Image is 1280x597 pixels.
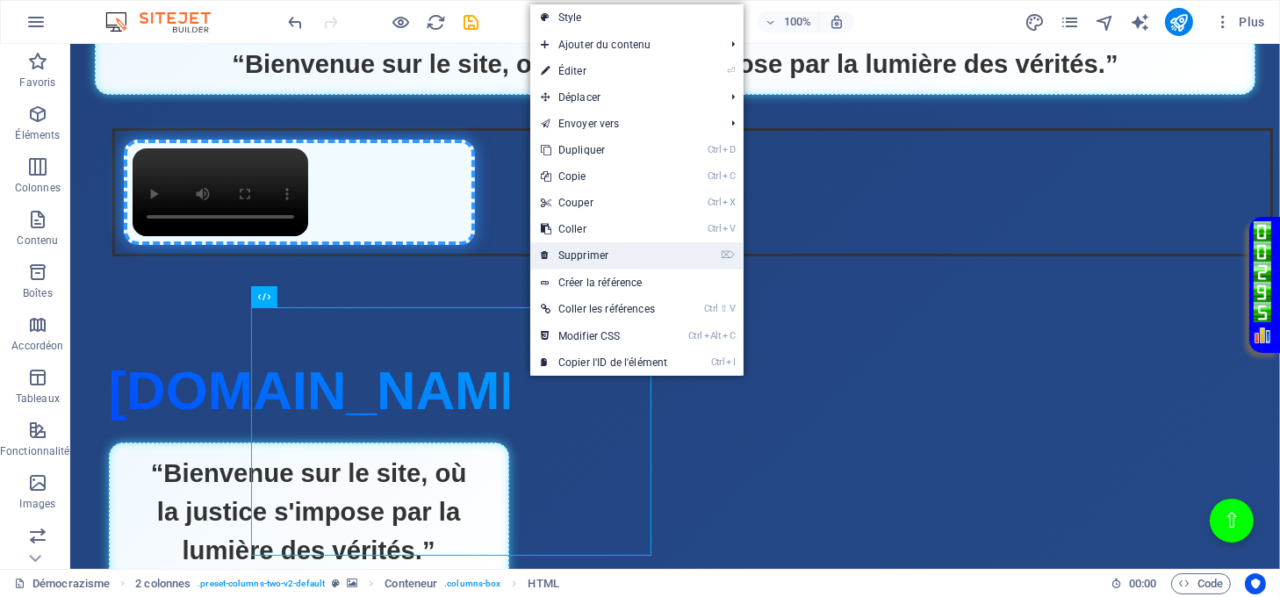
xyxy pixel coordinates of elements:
[101,11,233,32] img: Editor Logo
[1130,11,1151,32] button: text_generator
[1025,12,1045,32] i: Design (Ctrl+Alt+Y)
[721,249,735,261] i: ⌦
[720,303,728,314] i: ⇧
[1141,577,1144,590] span: :
[530,137,678,163] a: CtrlDDupliquer
[723,223,735,234] i: V
[723,330,735,342] i: C
[757,11,819,32] button: 100%
[708,170,722,182] i: Ctrl
[1183,283,1201,300] a: Loupe
[285,11,306,32] button: undo
[426,11,447,32] button: reload
[444,573,500,594] span: . columns-box
[730,303,735,314] i: V
[1165,8,1193,36] button: publish
[726,356,735,368] i: I
[530,32,717,58] span: Ajouter du contenu
[704,330,722,342] i: Alt
[427,12,447,32] i: Actualiser la page
[198,573,325,594] span: . preset-columns-two-v2-default
[530,216,678,242] a: CtrlVColler
[1140,455,1183,499] button: ⇧
[20,497,56,511] p: Images
[1060,11,1081,32] button: pages
[1130,12,1150,32] i: AI Writer
[688,330,702,342] i: Ctrl
[1207,8,1272,36] button: Plus
[23,286,53,300] p: Boîtes
[530,323,678,349] a: CtrlAltCModifier CSS
[1060,12,1080,32] i: Pages (Ctrl+Alt+S)
[17,234,58,248] p: Contenu
[1095,11,1116,32] button: navigator
[530,58,678,84] a: ⏎Éditer
[347,579,357,588] i: Cet élément contient un arrière-plan.
[708,223,722,234] i: Ctrl
[16,392,60,406] p: Tableaux
[530,242,678,269] a: ⌦Supprimer
[286,12,306,32] i: Annuler : Coller (Ctrl+Z)
[530,163,678,190] a: CtrlCCopie
[529,573,559,594] span: Cliquez pour sélectionner. Double-cliquez pour modifier.
[14,573,110,594] a: Cliquez pour annuler la sélection. Double-cliquez pour ouvrir Pages.
[530,270,744,296] a: Créer la référence
[461,11,482,32] button: save
[783,11,811,32] h6: 100%
[11,339,63,353] p: Accordéon
[1214,13,1265,31] span: Plus
[530,349,678,376] a: CtrlICopier l'ID de l'élément
[530,111,717,137] a: Envoyer vers
[135,573,191,594] span: Cliquez pour sélectionner. Double-cliquez pour modifier.
[1129,573,1156,594] span: 00 00
[711,356,725,368] i: Ctrl
[1025,11,1046,32] button: design
[1183,177,1201,278] img: Click pour voir le detail des visites de ce site
[829,14,845,30] i: Lors du redimensionnement, ajuster automatiquement le niveau de zoom en fonction de l'appareil sé...
[19,76,55,90] p: Favoris
[530,4,744,31] a: Style
[391,11,412,32] button: Cliquez ici pour quitter le mode Aperçu et poursuivre l'édition.
[530,84,717,111] span: Déplacer
[15,128,60,142] p: Éléments
[1111,573,1157,594] h6: Durée de la session
[1171,573,1231,594] button: Code
[15,181,61,195] p: Colonnes
[530,296,678,322] a: Ctrl⇧VColler les références
[135,573,559,594] nav: breadcrumb
[723,144,735,155] i: D
[708,144,722,155] i: Ctrl
[385,573,437,594] span: Cliquez pour sélectionner. Double-cliquez pour modifier.
[723,170,735,182] i: C
[704,303,718,314] i: Ctrl
[1095,12,1115,32] i: Navigateur
[1169,12,1189,32] i: Publier
[1179,573,1223,594] span: Code
[727,65,735,76] i: ⏎
[530,190,678,216] a: CtrlXCouper
[1245,573,1266,594] button: Usercentrics
[708,197,722,208] i: Ctrl
[723,197,735,208] i: X
[332,579,340,588] i: Cet élément est une présélection personnalisable.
